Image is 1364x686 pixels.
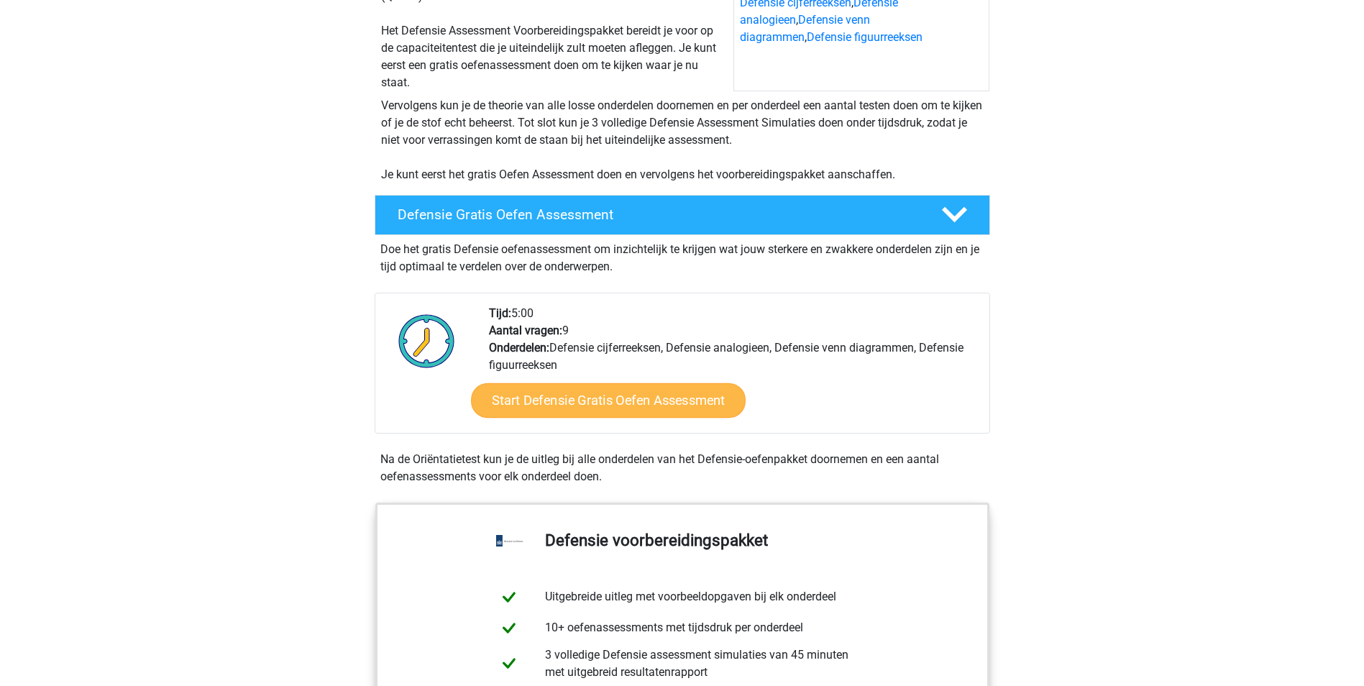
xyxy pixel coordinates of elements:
[740,13,870,44] a: Defensie venn diagrammen
[390,305,463,377] img: Klok
[375,451,990,485] div: Na de Oriëntatietest kun je de uitleg bij alle onderdelen van het Defensie-oefenpakket doornemen ...
[489,306,511,320] b: Tijd:
[489,341,549,355] b: Onderdelen:
[478,305,989,433] div: 5:00 9 Defensie cijferreeksen, Defensie analogieen, Defensie venn diagrammen, Defensie figuurreeksen
[375,97,989,183] div: Vervolgens kun je de theorie van alle losse onderdelen doornemen en per onderdeel een aantal test...
[807,30,923,44] a: Defensie figuurreeksen
[398,206,918,223] h4: Defensie Gratis Oefen Assessment
[375,235,990,275] div: Doe het gratis Defensie oefenassessment om inzichtelijk te krijgen wat jouw sterkere en zwakkere ...
[471,383,746,418] a: Start Defensie Gratis Oefen Assessment
[369,195,996,235] a: Defensie Gratis Oefen Assessment
[489,324,562,337] b: Aantal vragen:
